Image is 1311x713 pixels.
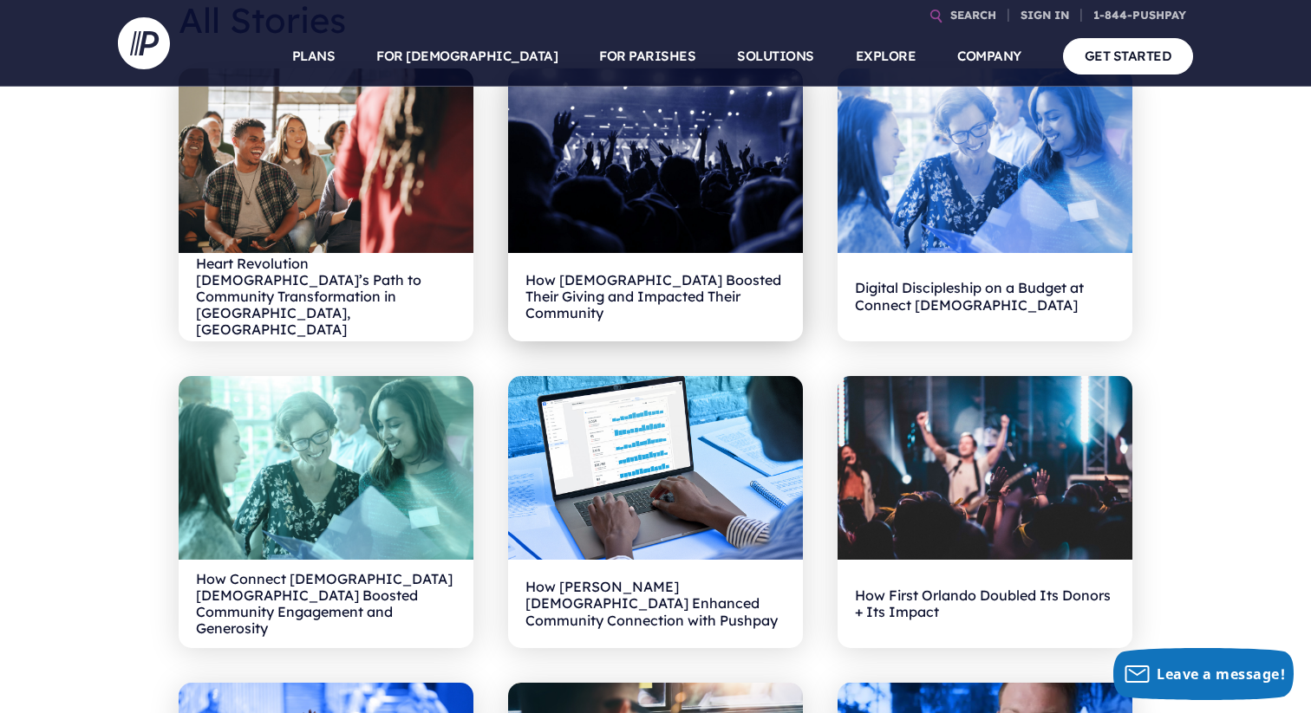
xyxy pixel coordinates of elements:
[508,68,803,341] a: How [DEMOGRAPHIC_DATA] Boosted Their Giving and Impacted Their Community
[376,26,558,87] a: FOR [DEMOGRAPHIC_DATA]
[856,26,916,87] a: EXPLORE
[196,270,456,324] h2: Heart Revolution [DEMOGRAPHIC_DATA]’s Path to Community Transformation in [GEOGRAPHIC_DATA], [GEO...
[292,26,336,87] a: PLANS
[1157,664,1285,684] span: Leave a message!
[525,270,786,324] h2: How [DEMOGRAPHIC_DATA] Boosted Their Giving and Impacted Their Community
[855,270,1115,324] h2: Digital Discipleship on a Budget at Connect [DEMOGRAPHIC_DATA]
[838,68,1132,341] a: Digital Discipleship on a Budget at Connect [DEMOGRAPHIC_DATA]
[855,577,1115,631] h2: How First Orlando Doubled Its Donors + Its Impact
[957,26,1021,87] a: COMPANY
[1113,648,1294,700] button: Leave a message!
[179,376,473,649] a: How Connect [DEMOGRAPHIC_DATA] [DEMOGRAPHIC_DATA] Boosted Community Engagement and Generosity
[508,376,803,561] img: Person using pushpay's software on a laptop
[599,26,695,87] a: FOR PARISHES
[179,68,473,341] a: Heart Revolution [DEMOGRAPHIC_DATA]’s Path to Community Transformation in [GEOGRAPHIC_DATA], [GEO...
[508,376,803,649] a: Person using pushpay's software on a laptopHow [PERSON_NAME] [DEMOGRAPHIC_DATA] Enhanced Communit...
[1063,38,1194,74] a: GET STARTED
[838,376,1132,649] a: First OrlandoHow First Orlando Doubled Its Donors + Its Impact
[196,577,456,631] h2: How Connect [DEMOGRAPHIC_DATA] [DEMOGRAPHIC_DATA] Boosted Community Engagement and Generosity
[525,577,786,631] h2: How [PERSON_NAME] [DEMOGRAPHIC_DATA] Enhanced Community Connection with Pushpay
[838,376,1132,561] img: First Orlando
[737,26,814,87] a: SOLUTIONS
